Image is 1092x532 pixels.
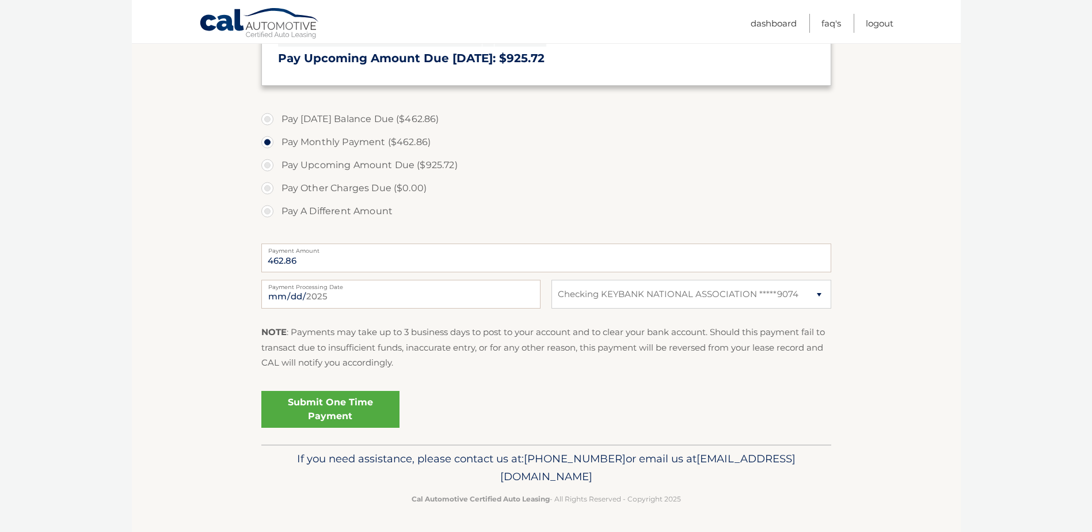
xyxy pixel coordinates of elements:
[821,14,841,33] a: FAQ's
[261,131,831,154] label: Pay Monthly Payment ($462.86)
[751,14,797,33] a: Dashboard
[261,280,541,289] label: Payment Processing Date
[278,51,815,66] h3: Pay Upcoming Amount Due [DATE]: $925.72
[261,244,831,253] label: Payment Amount
[261,200,831,223] label: Pay A Different Amount
[261,154,831,177] label: Pay Upcoming Amount Due ($925.72)
[866,14,893,33] a: Logout
[261,280,541,309] input: Payment Date
[269,493,824,505] p: - All Rights Reserved - Copyright 2025
[412,495,550,503] strong: Cal Automotive Certified Auto Leasing
[261,326,287,337] strong: NOTE
[261,177,831,200] label: Pay Other Charges Due ($0.00)
[261,391,399,428] a: Submit One Time Payment
[524,452,626,465] span: [PHONE_NUMBER]
[261,325,831,370] p: : Payments may take up to 3 business days to post to your account and to clear your bank account....
[261,244,831,272] input: Payment Amount
[269,450,824,487] p: If you need assistance, please contact us at: or email us at
[261,108,831,131] label: Pay [DATE] Balance Due ($462.86)
[199,7,320,41] a: Cal Automotive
